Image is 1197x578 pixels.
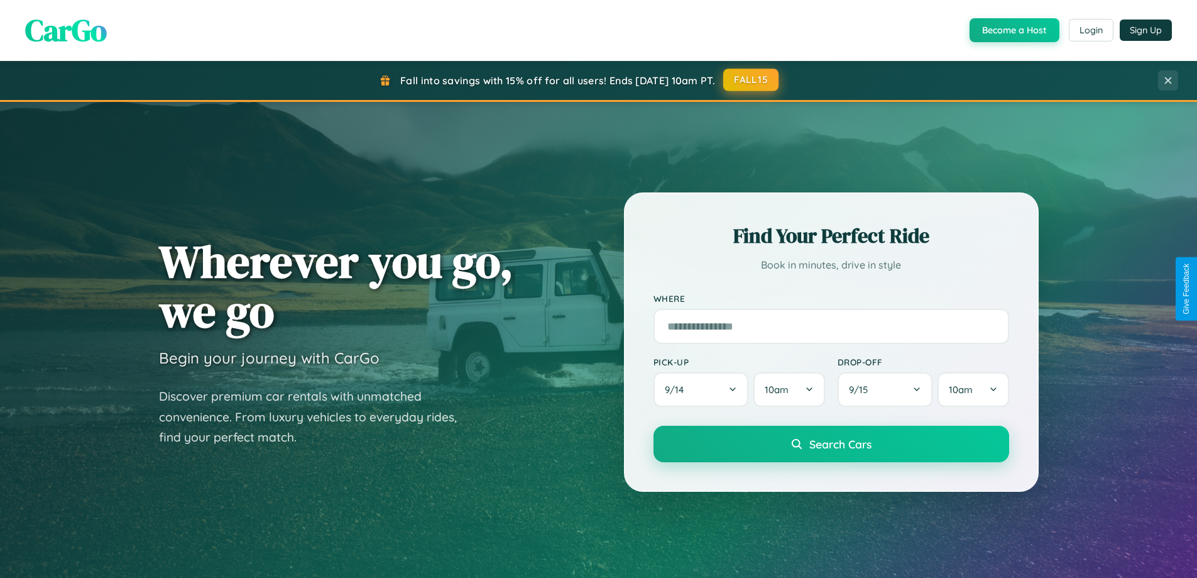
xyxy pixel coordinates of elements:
span: 9 / 15 [849,384,874,396]
h1: Wherever you go, we go [159,236,513,336]
span: Fall into savings with 15% off for all users! Ends [DATE] 10am PT. [400,74,715,87]
button: 10am [937,372,1008,407]
p: Book in minutes, drive in style [653,256,1009,274]
button: Search Cars [653,426,1009,462]
label: Pick-up [653,357,825,367]
button: 10am [753,372,824,407]
span: 10am [949,384,973,396]
div: Give Feedback [1182,264,1191,314]
button: Sign Up [1120,19,1172,41]
button: Login [1069,19,1113,42]
button: FALL15 [723,69,779,91]
button: 9/14 [653,372,749,407]
span: 9 / 14 [665,384,690,396]
button: Become a Host [970,18,1059,42]
span: 10am [765,384,789,396]
h2: Find Your Perfect Ride [653,222,1009,250]
span: Search Cars [809,437,872,451]
p: Discover premium car rentals with unmatched convenience. From luxury vehicles to everyday rides, ... [159,386,473,448]
span: CarGo [25,9,107,51]
label: Drop-off [838,357,1009,367]
button: 9/15 [838,372,933,407]
h3: Begin your journey with CarGo [159,348,380,367]
label: Where [653,293,1009,304]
